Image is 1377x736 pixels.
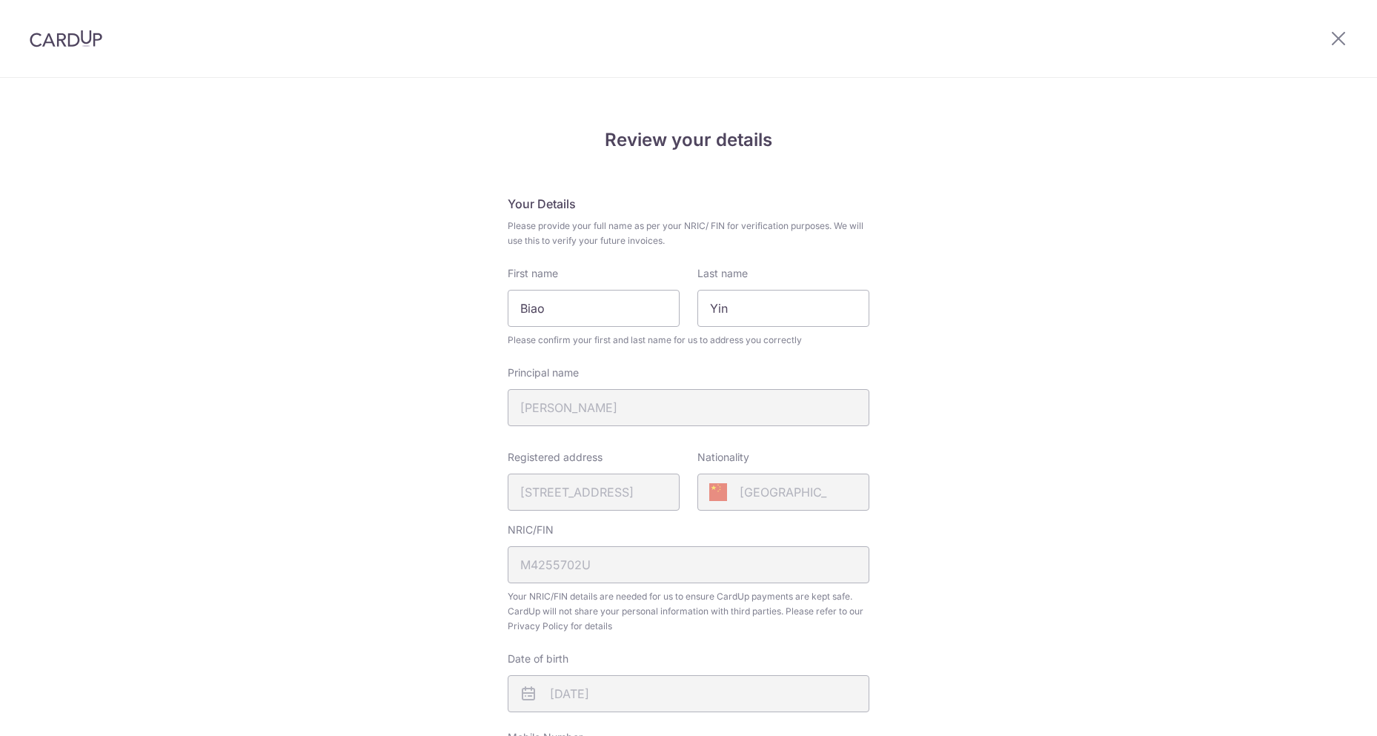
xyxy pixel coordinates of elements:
[508,290,680,327] input: First Name
[508,219,869,248] span: Please provide your full name as per your NRIC/ FIN for verification purposes. We will use this t...
[508,365,579,380] label: Principal name
[508,652,568,666] label: Date of birth
[697,290,869,327] input: Last name
[697,450,749,465] label: Nationality
[508,450,603,465] label: Registered address
[508,127,869,153] h4: Review your details
[508,589,869,634] span: Your NRIC/FIN details are needed for us to ensure CardUp payments are kept safe. CardUp will not ...
[508,523,554,537] label: NRIC/FIN
[508,333,869,348] span: Please confirm your first and last name for us to address you correctly
[508,195,869,213] h5: Your Details
[697,266,748,281] label: Last name
[508,266,558,281] label: First name
[30,30,102,47] img: CardUp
